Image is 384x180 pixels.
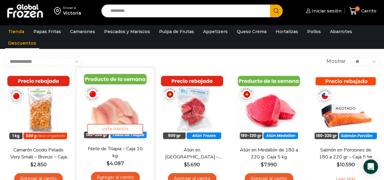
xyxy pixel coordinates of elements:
a: Pulpa de Frutas [156,26,197,37]
a: Hortalizas [273,26,301,37]
span: 0 [355,6,360,11]
div: Open Intercom Messenger [363,159,378,174]
select: Pedido de la tienda [5,57,82,66]
span: Carrito [360,8,376,14]
a: 0 Carrito [348,4,378,18]
span: Mostrar [326,58,346,65]
a: Filete de Tilapia – Caja 10 kg [84,145,146,159]
span: Iniciar sesión [311,8,342,14]
span: $ [261,162,264,168]
a: Queso Crema [234,26,270,37]
span: $ [107,160,110,166]
a: Abarrotes [327,26,355,37]
a: Salmón en Porciones de 180 a 220 gr – Caja 5 kg [315,147,376,161]
bdi: 5.690 [184,162,200,168]
bdi: 10.590 [337,162,355,168]
img: address-field-icon.svg [54,6,63,16]
div: Victoria [63,10,81,16]
a: Papas Fritas [30,26,64,37]
a: Descuentos [5,37,39,49]
span: $ [30,162,33,168]
a: Appetizers [200,26,231,37]
a: Tienda [5,26,27,37]
bdi: 4.087 [107,160,124,166]
a: Pescados y Mariscos [101,26,153,37]
a: Camarones [67,26,98,37]
p: Agotado [331,103,360,113]
span: $ [337,162,340,168]
a: Atún en Medallón de 180 a 220 g- Caja 5 kg [238,147,299,161]
bdi: 7.990 [261,162,277,168]
a: Pollos [304,26,324,37]
a: Camarón Cocido Pelado Very Small – Bronze – Caja 10 kg [8,147,69,161]
a: Atún en [GEOGRAPHIC_DATA] – Caja 10 kg [161,147,223,161]
div: Enviar a [63,6,81,10]
span: $ [184,162,187,168]
a: Iniciar sesión [304,5,342,17]
span: Vista Rápida [87,124,143,134]
bdi: 2.850 [30,162,47,168]
button: Search button [270,5,283,17]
